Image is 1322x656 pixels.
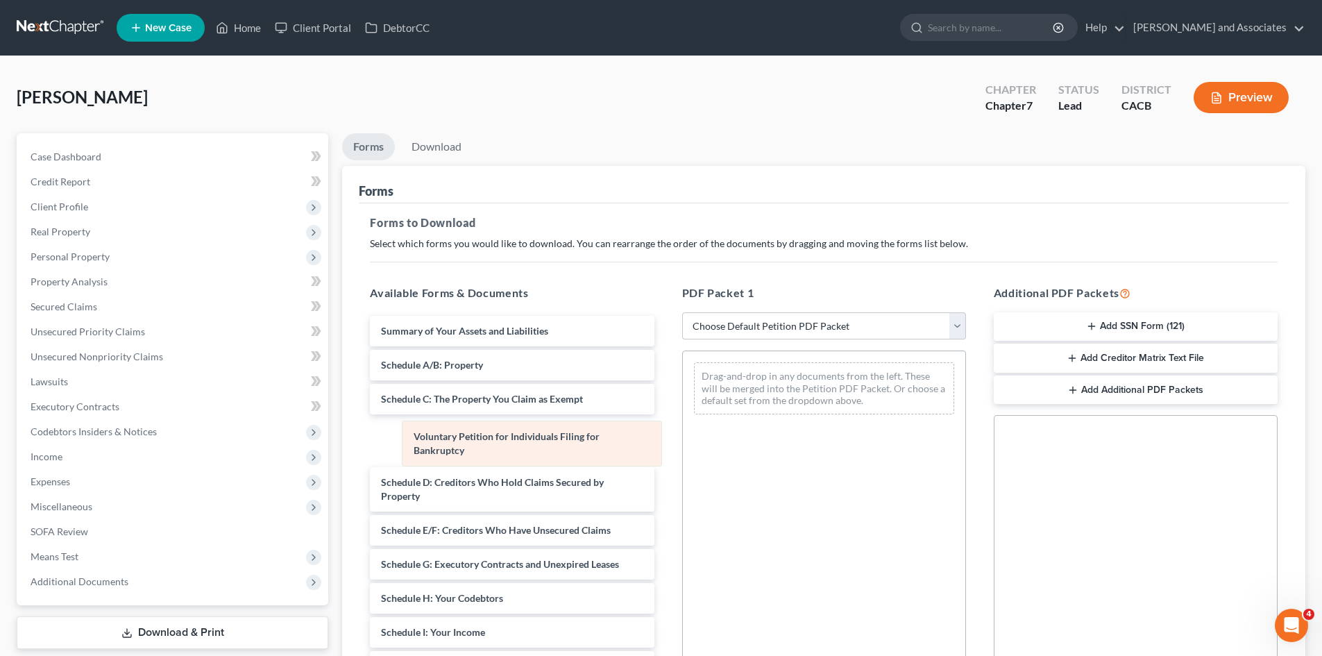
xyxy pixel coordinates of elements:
a: Unsecured Nonpriority Claims [19,344,328,369]
iframe: Intercom live chat [1275,609,1308,642]
a: Case Dashboard [19,144,328,169]
span: Personal Property [31,251,110,262]
span: Schedule E/F: Creditors Who Have Unsecured Claims [381,524,611,536]
a: Lawsuits [19,369,328,394]
span: [PERSON_NAME] [17,87,148,107]
a: [PERSON_NAME] and Associates [1126,15,1305,40]
span: 7 [1026,99,1033,112]
span: Credit Report [31,176,90,187]
span: Schedule A/B: Property [381,359,483,371]
a: Secured Claims [19,294,328,319]
span: Schedule D: Creditors Who Hold Claims Secured by Property [381,476,604,502]
div: Lead [1058,98,1099,114]
div: Chapter [985,82,1036,98]
h5: Forms to Download [370,215,1278,231]
span: 4 [1303,609,1314,620]
input: Search by name... [928,15,1055,40]
span: Secured Claims [31,301,97,312]
span: Additional Documents [31,575,128,587]
span: Lawsuits [31,376,68,387]
a: Download [400,133,473,160]
p: Select which forms you would like to download. You can rearrange the order of the documents by dr... [370,237,1278,251]
a: Executory Contracts [19,394,328,419]
span: Miscellaneous [31,501,92,512]
span: Means Test [31,550,78,562]
span: Schedule H: Your Codebtors [381,592,503,604]
div: Chapter [985,98,1036,114]
span: Income [31,451,62,462]
span: Executory Contracts [31,401,119,412]
a: Home [209,15,268,40]
h5: PDF Packet 1 [682,285,966,301]
span: Unsecured Nonpriority Claims [31,351,163,362]
div: District [1121,82,1171,98]
span: Client Profile [31,201,88,212]
span: Expenses [31,476,70,487]
span: Schedule I: Your Income [381,626,485,638]
div: Drag-and-drop in any documents from the left. These will be merged into the Petition PDF Packet. ... [694,362,954,414]
span: Real Property [31,226,90,237]
span: Schedule C: The Property You Claim as Exempt [381,393,583,405]
h5: Additional PDF Packets [994,285,1278,301]
span: Property Analysis [31,276,108,287]
a: Forms [342,133,395,160]
a: Property Analysis [19,269,328,294]
button: Add Creditor Matrix Text File [994,344,1278,373]
span: Summary of Your Assets and Liabilities [381,325,548,337]
a: DebtorCC [358,15,437,40]
span: Codebtors Insiders & Notices [31,426,157,437]
div: Forms [359,183,393,199]
span: Schedule G: Executory Contracts and Unexpired Leases [381,558,619,570]
div: CACB [1121,98,1171,114]
span: Case Dashboard [31,151,101,162]
a: Help [1078,15,1125,40]
a: Client Portal [268,15,358,40]
a: Credit Report [19,169,328,194]
button: Preview [1194,82,1289,113]
button: Add Additional PDF Packets [994,376,1278,405]
span: Voluntary Petition for Individuals Filing for Bankruptcy [414,430,600,456]
div: Status [1058,82,1099,98]
button: Add SSN Form (121) [994,312,1278,342]
span: New Case [145,23,192,33]
h5: Available Forms & Documents [370,285,654,301]
a: Unsecured Priority Claims [19,319,328,344]
a: SOFA Review [19,519,328,544]
span: SOFA Review [31,525,88,537]
span: Unsecured Priority Claims [31,326,145,337]
a: Download & Print [17,616,328,649]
